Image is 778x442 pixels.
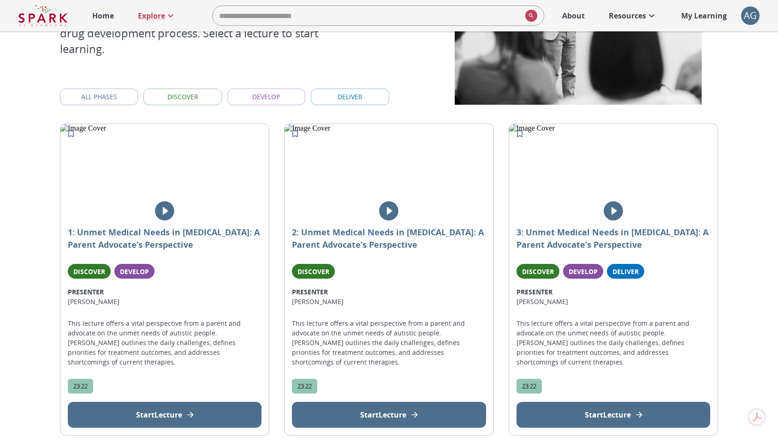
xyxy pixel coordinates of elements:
[517,267,559,276] span: Discover
[558,6,589,26] a: About
[515,129,524,138] svg: Add to My Learning
[292,267,335,276] span: Discover
[292,382,317,390] span: 23:22
[60,124,269,209] img: Image Cover
[60,89,138,106] button: All Phases
[509,124,718,209] img: Image Cover
[517,402,710,428] button: View Lecture
[68,318,261,367] p: This lecture offers a vital perspective from a parent and advocate on the unmet needs of autistic...
[285,124,493,209] img: Image Cover
[227,89,305,106] button: Develop
[360,409,406,420] p: Start Lecture
[741,6,760,25] button: account of current user
[292,402,486,428] button: View Lecture
[138,10,165,21] p: Explore
[292,226,486,252] p: 2: Unmet Medical Needs in [MEDICAL_DATA]: A Parent Advocate’s Perspective
[522,6,537,25] button: search
[563,267,603,276] span: Develop
[517,382,542,390] span: 23:22
[88,6,119,26] a: Home
[562,10,585,21] p: About
[68,402,261,428] button: View Lecture
[114,267,154,276] span: Develop
[607,267,644,276] span: Deliver
[143,89,221,106] button: Discover
[681,10,727,21] p: My Learning
[517,318,710,367] p: This lecture offers a vital perspective from a parent and advocate on the unmet needs of autistic...
[68,226,261,252] p: 1: Unmet Medical Needs in [MEDICAL_DATA]: A Parent Advocate’s Perspective
[292,287,328,296] b: PRESENTER
[311,89,389,106] button: Deliver
[585,409,631,420] p: Start Lecture
[741,6,760,25] div: AG
[517,287,552,296] b: PRESENTER
[609,10,646,21] p: Resources
[68,287,261,306] p: [PERSON_NAME]
[677,6,732,26] a: My Learning
[374,196,404,226] button: play
[136,409,182,420] p: Start Lecture
[68,287,104,296] b: PRESENTER
[292,287,486,306] p: [PERSON_NAME]
[92,10,114,21] p: Home
[598,196,629,226] button: play
[133,6,181,26] a: Explore
[604,6,662,26] a: Resources
[517,287,710,306] p: [PERSON_NAME]
[517,226,710,252] p: 3: Unmet Medical Needs in [MEDICAL_DATA]: A Parent Advocate’s Perspective
[292,318,486,367] p: This lecture offers a vital perspective from a parent and advocate on the unmet needs of autistic...
[68,267,111,276] span: Discover
[66,129,76,138] svg: Add to My Learning
[68,382,93,390] span: 23:22
[18,5,68,27] img: Logo of SPARK at Stanford
[291,129,300,138] svg: Add to My Learning
[149,196,180,226] button: play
